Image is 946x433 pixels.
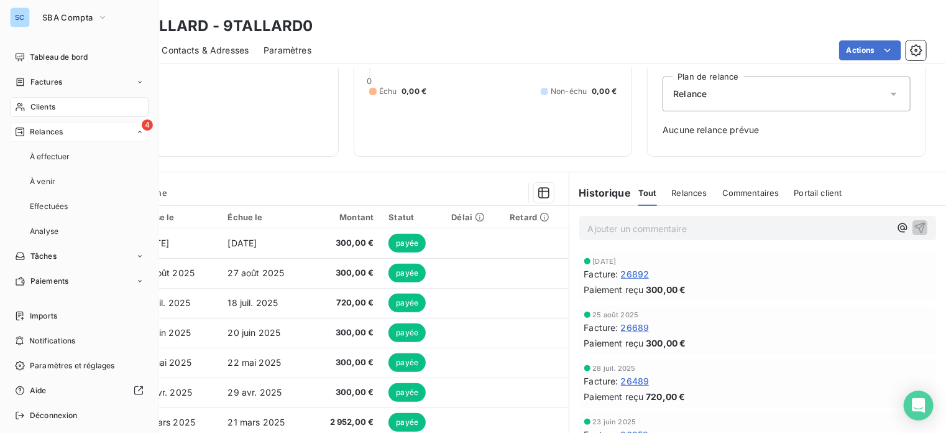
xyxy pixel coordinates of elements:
[30,385,47,396] span: Aide
[673,88,707,100] span: Relance
[794,188,842,198] span: Portail client
[316,356,374,369] span: 300,00 €
[379,86,397,97] span: Échu
[227,297,278,308] span: 18 juil. 2025
[227,212,300,222] div: Échue le
[388,294,426,312] span: payée
[316,416,374,429] span: 2 952,00 €
[388,324,426,342] span: payée
[316,327,374,339] span: 300,00 €
[316,212,374,222] div: Montant
[593,258,617,265] span: [DATE]
[30,201,68,212] span: Effectuées
[593,418,636,426] span: 23 juin 2025
[584,337,644,350] span: Paiement reçu
[621,268,650,281] span: 26892
[646,337,686,350] span: 300,00 €
[264,44,311,57] span: Paramètres
[584,321,618,334] span: Facture :
[451,212,495,222] div: Délai
[140,297,190,308] span: 18 juil. 2025
[672,188,707,198] span: Relances
[388,353,426,372] span: payée
[227,327,280,338] span: 20 juin 2025
[30,151,70,162] span: À effectuer
[10,381,149,401] a: Aide
[510,212,561,222] div: Retard
[621,375,650,388] span: 26489
[30,126,63,137] span: Relances
[388,212,436,222] div: Statut
[593,365,636,372] span: 28 juil. 2025
[388,413,426,432] span: payée
[569,185,631,200] h6: Historique
[638,188,657,198] span: Tout
[30,410,78,421] span: Déconnexion
[30,251,57,262] span: Tâches
[42,12,93,22] span: SBA Compta
[402,86,426,97] span: 0,00 €
[316,297,374,309] span: 720,00 €
[316,267,374,279] span: 300,00 €
[140,268,195,278] span: 17 août 2025
[162,44,249,57] span: Contacts & Adresses
[30,52,88,63] span: Tableau de bord
[584,390,644,403] span: Paiement reçu
[140,357,191,368] span: 12 mai 2025
[30,276,68,287] span: Paiements
[388,264,426,282] span: payée
[551,86,587,97] span: Non-échu
[388,234,426,253] span: payée
[140,327,191,338] span: 10 juin 2025
[109,15,313,37] h3: SCI TALLARD - 9TALLARD0
[316,237,374,249] span: 300,00 €
[227,238,257,248] span: [DATE]
[593,311,639,319] span: 25 août 2025
[140,387,192,398] span: 19 avr. 2025
[722,188,779,198] span: Commentaires
[140,417,195,427] span: 11 mars 2025
[367,76,372,86] span: 0
[30,310,57,322] span: Imports
[10,7,30,27] div: SC
[646,390,685,403] span: 720,00 €
[30,226,58,237] span: Analyse
[584,268,618,281] span: Facture :
[592,86,617,97] span: 0,00 €
[30,176,55,187] span: À venir
[227,387,282,398] span: 29 avr. 2025
[646,283,686,296] span: 300,00 €
[663,124,911,136] span: Aucune relance prévue
[140,212,213,222] div: Émise le
[30,101,55,113] span: Clients
[621,321,650,334] span: 26689
[29,335,75,347] span: Notifications
[584,375,618,388] span: Facture :
[227,268,284,278] span: 27 août 2025
[30,360,114,371] span: Paramètres et réglages
[227,417,285,427] span: 21 mars 2025
[839,40,901,60] button: Actions
[227,357,281,368] span: 22 mai 2025
[584,283,644,296] span: Paiement reçu
[142,119,153,131] span: 4
[316,386,374,399] span: 300,00 €
[904,391,934,421] div: Open Intercom Messenger
[388,383,426,402] span: payée
[30,77,62,88] span: Factures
